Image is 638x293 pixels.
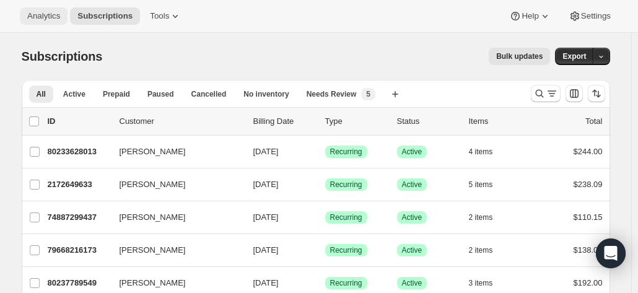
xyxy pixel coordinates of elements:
p: 80237789549 [48,277,110,289]
span: $110.15 [574,212,603,222]
span: Subscriptions [77,11,133,21]
button: Analytics [20,7,68,25]
span: [DATE] [253,278,279,287]
span: All [37,89,46,99]
button: Settings [561,7,618,25]
div: Items [469,115,531,128]
button: [PERSON_NAME] [112,273,236,293]
div: Open Intercom Messenger [596,238,626,268]
span: $192.00 [574,278,603,287]
p: 74887299437 [48,211,110,224]
button: Sort the results [588,85,605,102]
span: Active [402,278,422,288]
span: Settings [581,11,611,21]
span: [PERSON_NAME] [120,146,186,158]
p: Billing Date [253,115,315,128]
button: 3 items [469,274,507,292]
span: Paused [147,89,174,99]
button: Search and filter results [531,85,561,102]
button: Tools [142,7,189,25]
span: Recurring [330,147,362,157]
span: [PERSON_NAME] [120,178,186,191]
span: Recurring [330,180,362,190]
div: 2172649633[PERSON_NAME][DATE]SuccessRecurringSuccessActive5 items$238.09 [48,176,603,193]
span: 4 items [469,147,493,157]
button: Export [555,48,593,65]
button: 2 items [469,242,507,259]
span: Analytics [27,11,60,21]
span: [DATE] [253,180,279,189]
span: 2 items [469,245,493,255]
span: Recurring [330,278,362,288]
span: [DATE] [253,245,279,255]
span: Active [63,89,85,99]
p: 2172649633 [48,178,110,191]
button: [PERSON_NAME] [112,208,236,227]
span: Prepaid [103,89,130,99]
p: Total [585,115,602,128]
button: Help [502,7,558,25]
div: 74887299437[PERSON_NAME][DATE]SuccessRecurringSuccessActive2 items$110.15 [48,209,603,226]
button: 5 items [469,176,507,193]
button: Bulk updates [489,48,550,65]
span: Help [522,11,538,21]
button: [PERSON_NAME] [112,175,236,195]
button: Customize table column order and visibility [566,85,583,102]
button: [PERSON_NAME] [112,240,236,260]
span: 5 [366,89,370,99]
span: No inventory [243,89,289,99]
span: Active [402,245,422,255]
p: 80233628013 [48,146,110,158]
span: Recurring [330,212,362,222]
div: 80237789549[PERSON_NAME][DATE]SuccessRecurringSuccessActive3 items$192.00 [48,274,603,292]
span: $238.09 [574,180,603,189]
button: 4 items [469,143,507,160]
button: Create new view [385,85,405,103]
p: Customer [120,115,243,128]
span: $244.00 [574,147,603,156]
span: Bulk updates [496,51,543,61]
span: Cancelled [191,89,227,99]
span: $138.00 [574,245,603,255]
button: 2 items [469,209,507,226]
span: Subscriptions [22,50,103,63]
div: 79668216173[PERSON_NAME][DATE]SuccessRecurringSuccessActive2 items$138.00 [48,242,603,259]
div: 80233628013[PERSON_NAME][DATE]SuccessRecurringSuccessActive4 items$244.00 [48,143,603,160]
span: Active [402,180,422,190]
span: 3 items [469,278,493,288]
span: [DATE] [253,212,279,222]
span: Export [562,51,586,61]
div: Type [325,115,387,128]
p: ID [48,115,110,128]
span: Active [402,147,422,157]
button: Subscriptions [70,7,140,25]
span: [PERSON_NAME] [120,211,186,224]
span: 5 items [469,180,493,190]
span: Recurring [330,245,362,255]
span: [PERSON_NAME] [120,244,186,256]
button: [PERSON_NAME] [112,142,236,162]
span: [PERSON_NAME] [120,277,186,289]
div: IDCustomerBilling DateTypeStatusItemsTotal [48,115,603,128]
span: [DATE] [253,147,279,156]
span: Needs Review [307,89,357,99]
p: Status [397,115,459,128]
p: 79668216173 [48,244,110,256]
span: Tools [150,11,169,21]
span: 2 items [469,212,493,222]
span: Active [402,212,422,222]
